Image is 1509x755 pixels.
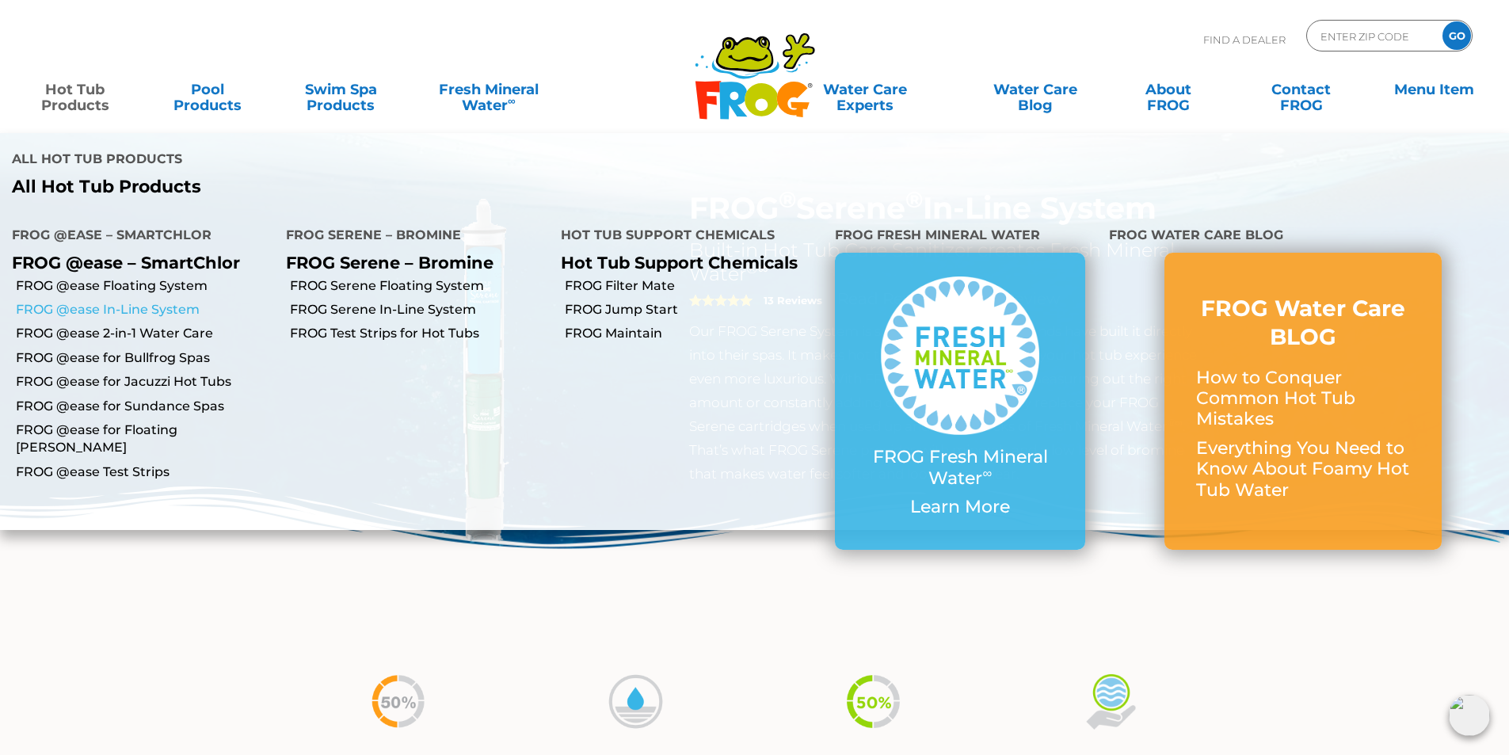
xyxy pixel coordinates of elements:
a: FROG @ease for Floating [PERSON_NAME] [16,421,274,457]
a: PoolProducts [149,74,267,105]
p: Find A Dealer [1203,20,1286,59]
a: FROG Jump Start [565,301,823,318]
a: Hot Tub Support Chemicals [561,253,798,273]
a: Water CareBlog [976,74,1094,105]
a: AboutFROG [1109,74,1227,105]
img: icon-50percent-less [368,672,428,731]
a: Fresh MineralWater∞ [415,74,563,105]
a: Hot TubProducts [16,74,134,105]
p: Everything You Need to Know About Foamy Hot Tub Water [1196,438,1410,501]
a: FROG Test Strips for Hot Tubs [290,325,548,342]
a: FROG Serene Floating System [290,277,548,295]
a: FROG @ease In-Line System [16,301,274,318]
sup: ∞ [982,465,992,481]
a: FROG Fresh Mineral Water∞ Learn More [867,276,1054,525]
a: FROG @ease Floating System [16,277,274,295]
p: FROG @ease – SmartChlor [12,253,262,273]
a: Water CareExperts [769,74,961,105]
p: How to Conquer Common Hot Tub Mistakes [1196,368,1410,430]
a: Swim SpaProducts [282,74,400,105]
a: FROG @ease for Bullfrog Spas [16,349,274,367]
img: icon-50percent-less-v2 [844,672,903,731]
input: GO [1442,21,1471,50]
h4: FROG Serene – Bromine [286,221,536,253]
h4: All Hot Tub Products [12,145,743,177]
a: FROG Water Care BLOG How to Conquer Common Hot Tub Mistakes Everything You Need to Know About Foa... [1196,294,1410,509]
h4: FROG Water Care Blog [1109,221,1497,253]
img: icon-bromine-disolves [606,672,665,731]
a: FROG @ease Test Strips [16,463,274,481]
h4: Hot Tub Support Chemicals [561,221,811,253]
a: FROG Maintain [565,325,823,342]
a: ContactFROG [1242,74,1360,105]
h3: FROG Water Care BLOG [1196,294,1410,352]
p: FROG Fresh Mineral Water [867,447,1054,489]
a: FROG @ease for Jacuzzi Hot Tubs [16,373,274,391]
h4: FROG @ease – SmartChlor [12,221,262,253]
a: FROG Filter Mate [565,277,823,295]
a: Menu Item [1375,74,1493,105]
input: Zip Code Form [1319,25,1426,48]
p: FROG Serene – Bromine [286,253,536,273]
sup: ∞ [508,94,516,107]
p: Learn More [867,497,1054,517]
img: icon-soft-feeling [1081,672,1141,731]
img: openIcon [1449,695,1490,736]
a: All Hot Tub Products [12,177,743,197]
a: FROG @ease 2-in-1 Water Care [16,325,274,342]
a: FROG @ease for Sundance Spas [16,398,274,415]
h4: FROG Fresh Mineral Water [835,221,1085,253]
a: FROG Serene In-Line System [290,301,548,318]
